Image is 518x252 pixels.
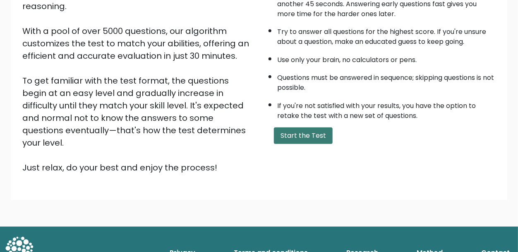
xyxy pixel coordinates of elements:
li: Use only your brain, no calculators or pens. [277,51,496,65]
li: If you're not satisfied with your results, you have the option to retake the test with a new set ... [277,97,496,121]
li: Questions must be answered in sequence; skipping questions is not possible. [277,69,496,93]
button: Start the Test [274,127,333,144]
li: Try to answer all questions for the highest score. If you're unsure about a question, make an edu... [277,23,496,47]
